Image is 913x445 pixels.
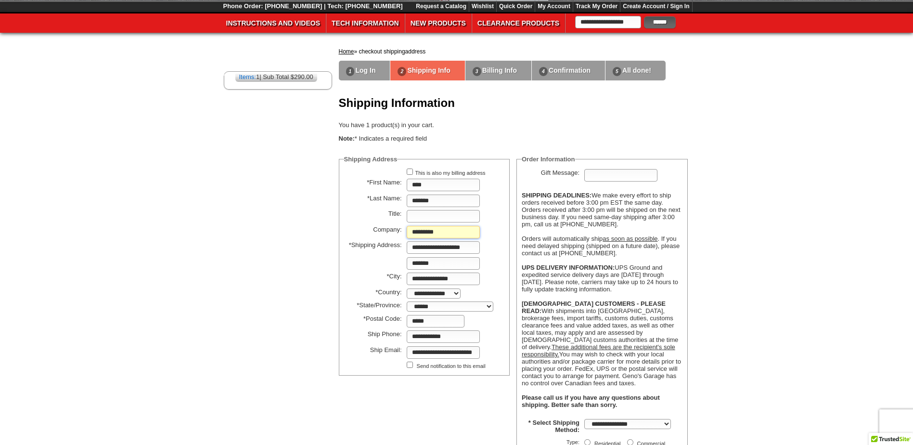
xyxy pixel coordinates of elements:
[339,94,688,112] h1: Shipping Information
[344,241,404,249] label: Shipping Address:
[224,83,262,91] a: Checkout
[482,65,517,76] span: Billing Info
[522,192,592,199] strong: SHIPPING DEADLINES:
[344,210,404,217] label: Title:
[356,65,376,76] span: Log In
[344,226,404,233] label: Company:
[339,121,688,129] p: You have 1 product(s) in your cart.
[522,300,666,314] strong: [DEMOGRAPHIC_DATA] CUSTOMERS - PLEASE READ:
[256,73,259,80] span: 1
[344,301,404,309] label: State/Province:
[339,135,355,142] strong: Note:
[603,235,657,242] u: as soon as possible
[416,3,466,10] a: Request a Catalog
[221,74,232,80] img: Shopping Cart icon
[407,65,450,76] span: Shipping Info
[294,73,313,80] span: 290.00
[522,439,582,445] span: Type:
[344,156,398,163] legend: Shipping Address
[472,3,494,10] a: Wishlist
[344,195,404,202] label: Last Name:
[522,183,682,418] div: We make every effort to ship orders received before 3:00 pm EST the same day. Orders received aft...
[339,48,354,55] a: Home
[622,65,651,76] span: All done!
[344,179,404,186] label: First Name:
[221,0,405,12] div: Phone Order: [PHONE_NUMBER] | Tech: [PHONE_NUMBER]
[576,3,617,10] a: Track My Order
[522,169,582,176] label: Gift Message:
[344,315,404,322] label: Postal Code:
[499,3,532,10] a: Quick Order
[405,13,471,33] a: New Products
[344,330,404,338] label: Ship Phone:
[339,135,688,142] p: * Indicates a required field
[549,65,591,76] span: Confirmation
[522,343,675,358] u: These additional fees are the recipient's sole responsibility.
[538,3,570,10] a: My Account
[239,73,256,80] span: Items:
[623,3,689,10] a: Create Account / Sign In
[339,42,688,61] div: » checkout shippingaddress
[235,72,317,82] div: | Sub Total $
[522,394,660,408] strong: Please call us if you have any questions about shipping. Better safe than sorry.
[344,273,404,280] label: City:
[326,13,404,33] a: Tech Information
[344,168,505,178] div: This is also my billing address
[344,288,404,296] label: Country:
[221,13,326,33] a: Instructions and Videos
[522,156,575,163] legend: Order Information
[344,346,404,353] label: Ship Email:
[472,13,565,33] a: Clearance Products
[522,264,615,271] strong: UPS DELIVERY INFORMATION:
[417,363,488,369] label: Send notification to this email
[528,419,579,433] strong: * Select Shipping Method:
